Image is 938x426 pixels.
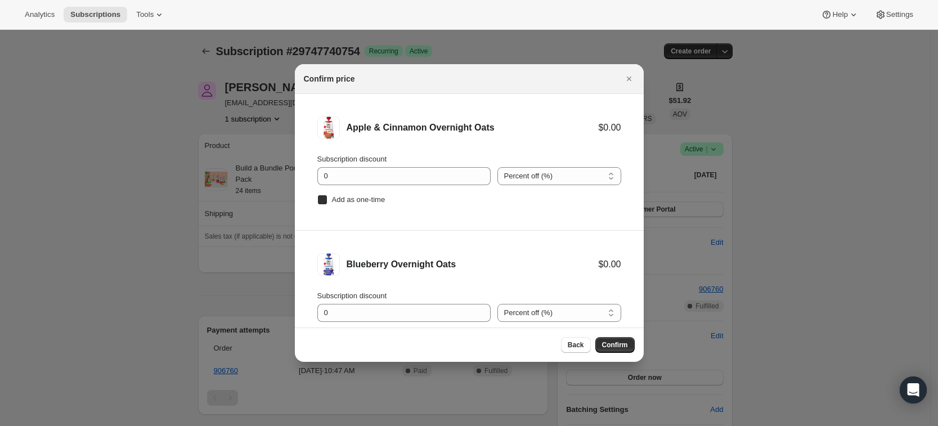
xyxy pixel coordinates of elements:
[64,7,127,23] button: Subscriptions
[595,337,635,353] button: Confirm
[621,71,637,87] button: Close
[602,340,628,349] span: Confirm
[129,7,172,23] button: Tools
[25,10,55,19] span: Analytics
[317,253,340,276] img: Blueberry Overnight Oats
[868,7,920,23] button: Settings
[561,337,591,353] button: Back
[832,10,847,19] span: Help
[332,195,385,204] span: Add as one-time
[136,10,154,19] span: Tools
[347,122,599,133] div: Apple & Cinnamon Overnight Oats
[814,7,865,23] button: Help
[900,376,927,403] div: Open Intercom Messenger
[317,116,340,139] img: Apple & Cinnamon Overnight Oats
[598,259,621,270] div: $0.00
[886,10,913,19] span: Settings
[18,7,61,23] button: Analytics
[317,292,387,300] span: Subscription discount
[568,340,584,349] span: Back
[598,122,621,133] div: $0.00
[317,155,387,163] span: Subscription discount
[304,73,355,84] h2: Confirm price
[347,259,599,270] div: Blueberry Overnight Oats
[70,10,120,19] span: Subscriptions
